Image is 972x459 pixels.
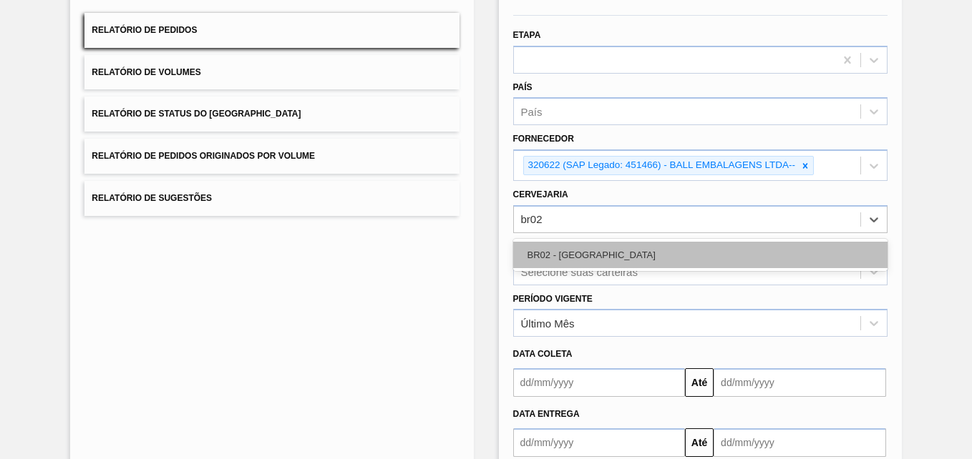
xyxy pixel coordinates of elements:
[84,97,459,132] button: Relatório de Status do [GEOGRAPHIC_DATA]
[513,242,888,268] div: BR02 - [GEOGRAPHIC_DATA]
[92,151,315,161] span: Relatório de Pedidos Originados por Volume
[714,368,886,397] input: dd/mm/yyyy
[513,368,686,397] input: dd/mm/yyyy
[513,82,533,92] label: País
[521,265,638,277] div: Selecione suas carteiras
[92,109,301,119] span: Relatório de Status do [GEOGRAPHIC_DATA]
[513,30,541,40] label: Etapa
[714,428,886,457] input: dd/mm/yyyy
[513,349,573,359] span: Data coleta
[513,294,593,304] label: Período Vigente
[521,317,575,330] div: Último Mês
[92,193,212,203] span: Relatório de Sugestões
[84,13,459,48] button: Relatório de Pedidos
[84,139,459,174] button: Relatório de Pedidos Originados por Volume
[513,189,568,199] label: Cervejaria
[521,106,543,118] div: País
[92,67,200,77] span: Relatório de Volumes
[84,55,459,90] button: Relatório de Volumes
[513,428,686,457] input: dd/mm/yyyy
[92,25,197,35] span: Relatório de Pedidos
[513,409,580,419] span: Data entrega
[84,181,459,216] button: Relatório de Sugestões
[513,134,574,144] label: Fornecedor
[685,428,714,457] button: Até
[524,157,797,174] div: 320622 (SAP Legado: 451466) - BALL EMBALAGENS LTDA--
[685,368,714,397] button: Até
